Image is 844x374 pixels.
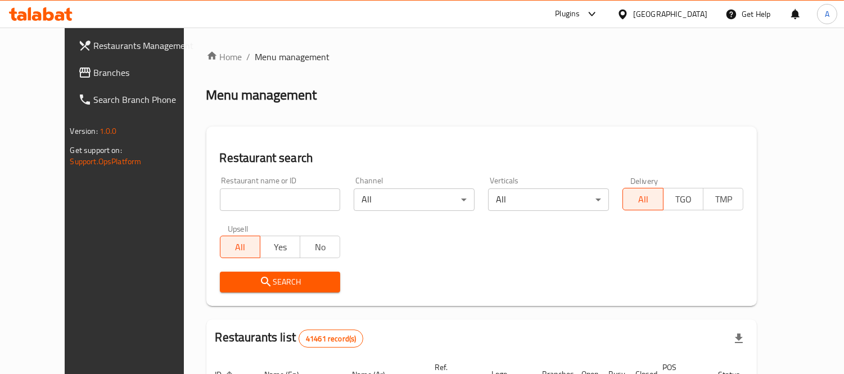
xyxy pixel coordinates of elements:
div: All [488,188,609,211]
span: Search [229,275,332,289]
label: Upsell [228,224,249,232]
a: Search Branch Phone [69,86,206,113]
li: / [247,50,251,64]
button: Yes [260,236,300,258]
button: All [220,236,260,258]
a: Restaurants Management [69,32,206,59]
a: Home [206,50,242,64]
a: Support.OpsPlatform [70,154,142,169]
span: Version: [70,124,98,138]
button: No [300,236,340,258]
div: [GEOGRAPHIC_DATA] [633,8,707,20]
span: A [825,8,829,20]
button: TGO [663,188,703,210]
div: Total records count [299,330,363,348]
div: Export file [725,325,752,352]
h2: Menu management [206,86,317,104]
label: Delivery [630,177,658,184]
button: TMP [703,188,743,210]
span: All [628,191,658,208]
span: 1.0.0 [100,124,117,138]
input: Search for restaurant name or ID.. [220,188,341,211]
button: Search [220,272,341,292]
div: Plugins [555,7,580,21]
h2: Restaurants list [215,329,364,348]
nav: breadcrumb [206,50,757,64]
a: Branches [69,59,206,86]
span: Branches [94,66,197,79]
span: No [305,239,336,255]
span: 41461 record(s) [299,334,363,344]
button: All [622,188,663,210]
span: TGO [668,191,699,208]
span: TMP [708,191,739,208]
span: Menu management [255,50,330,64]
span: Yes [265,239,296,255]
span: All [225,239,256,255]
h2: Restaurant search [220,150,744,166]
span: Get support on: [70,143,122,157]
span: Restaurants Management [94,39,197,52]
span: Search Branch Phone [94,93,197,106]
div: All [354,188,475,211]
